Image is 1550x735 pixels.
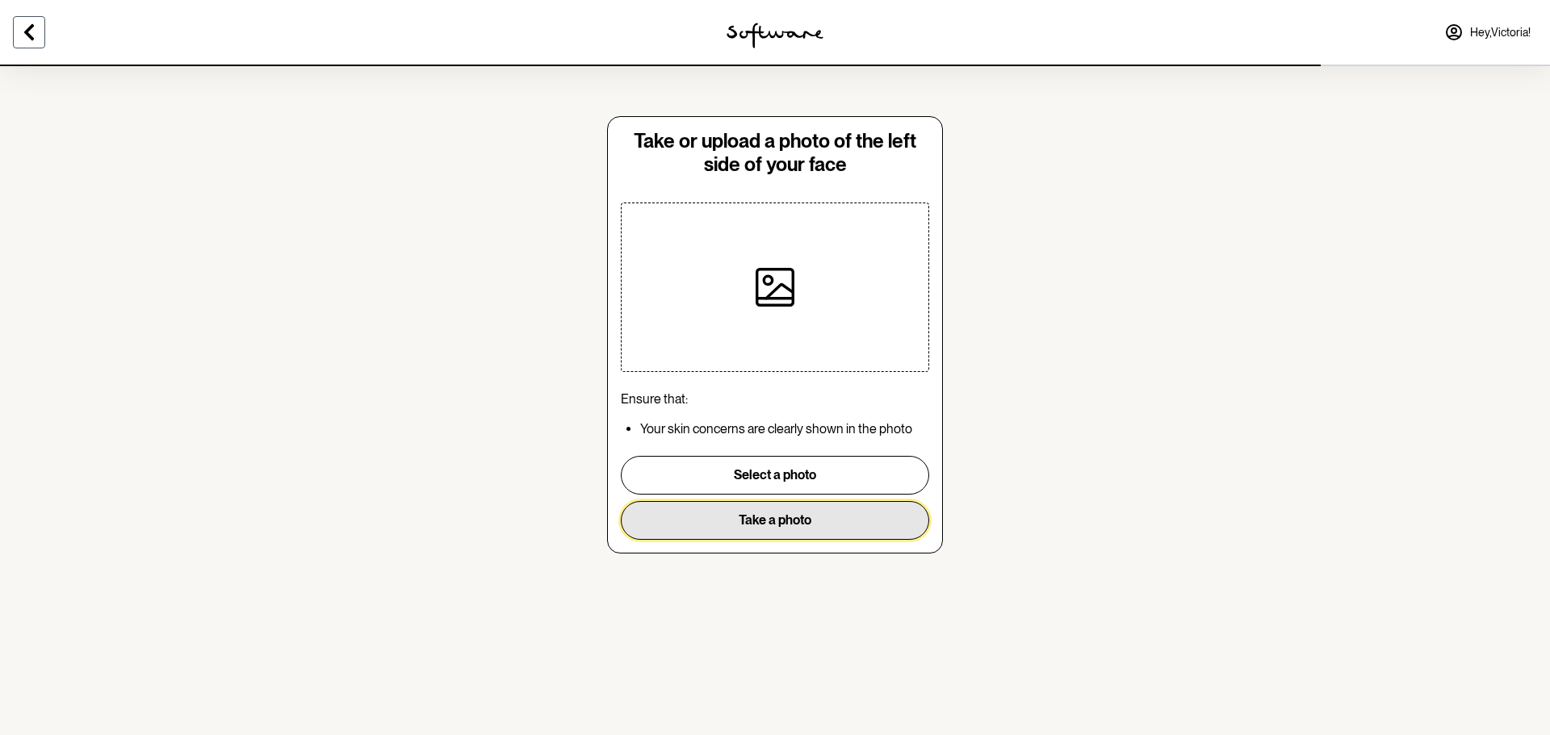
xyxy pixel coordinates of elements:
[621,130,929,177] h1: Take or upload a photo of the left side of your face
[621,391,929,407] p: Ensure that:
[727,23,823,48] img: software logo
[640,421,929,436] p: Your skin concerns are clearly shown in the photo
[621,501,929,540] button: Take a photo
[621,456,929,495] button: Select a photo
[1435,13,1540,52] a: Hey,Victoria!
[1470,26,1531,40] span: Hey, Victoria !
